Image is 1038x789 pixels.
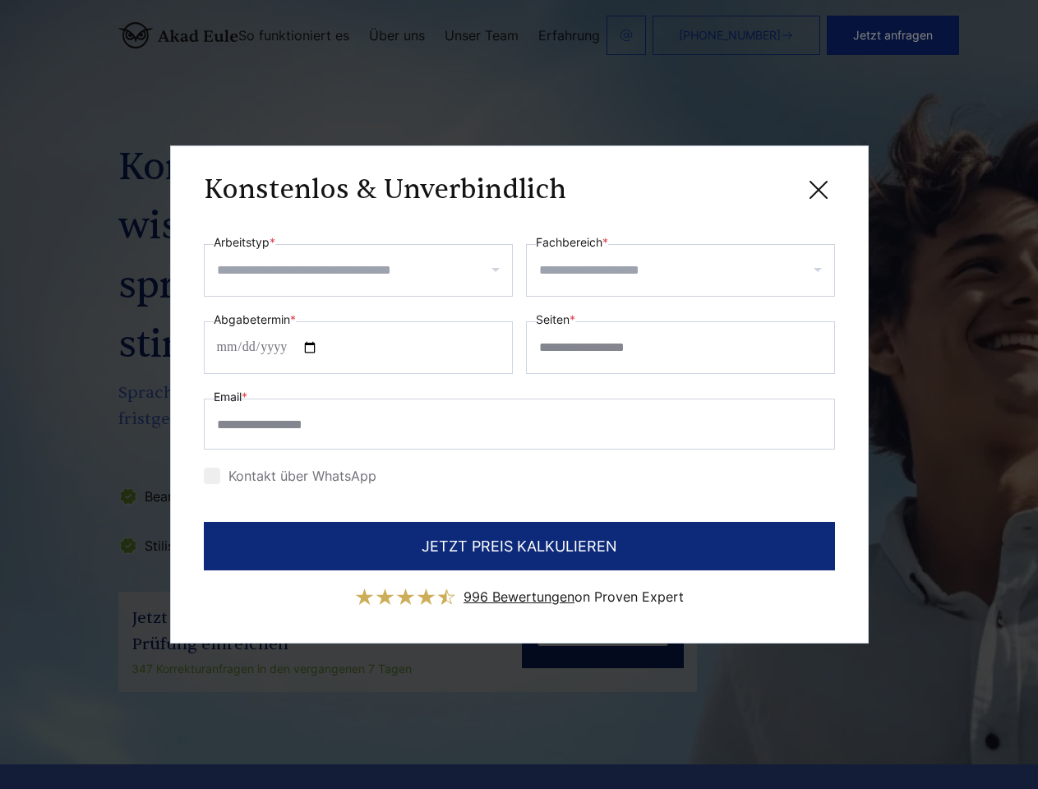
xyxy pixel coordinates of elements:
[204,173,566,206] h3: Konstenlos & Unverbindlich
[214,310,296,330] label: Abgabetermin
[464,584,684,610] div: on Proven Expert
[214,233,275,252] label: Arbeitstyp
[536,310,575,330] label: Seiten
[536,233,608,252] label: Fachbereich
[204,522,835,570] button: JETZT PREIS KALKULIEREN
[214,387,247,407] label: Email
[464,588,574,605] span: 996 Bewertungen
[204,468,376,484] label: Kontakt über WhatsApp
